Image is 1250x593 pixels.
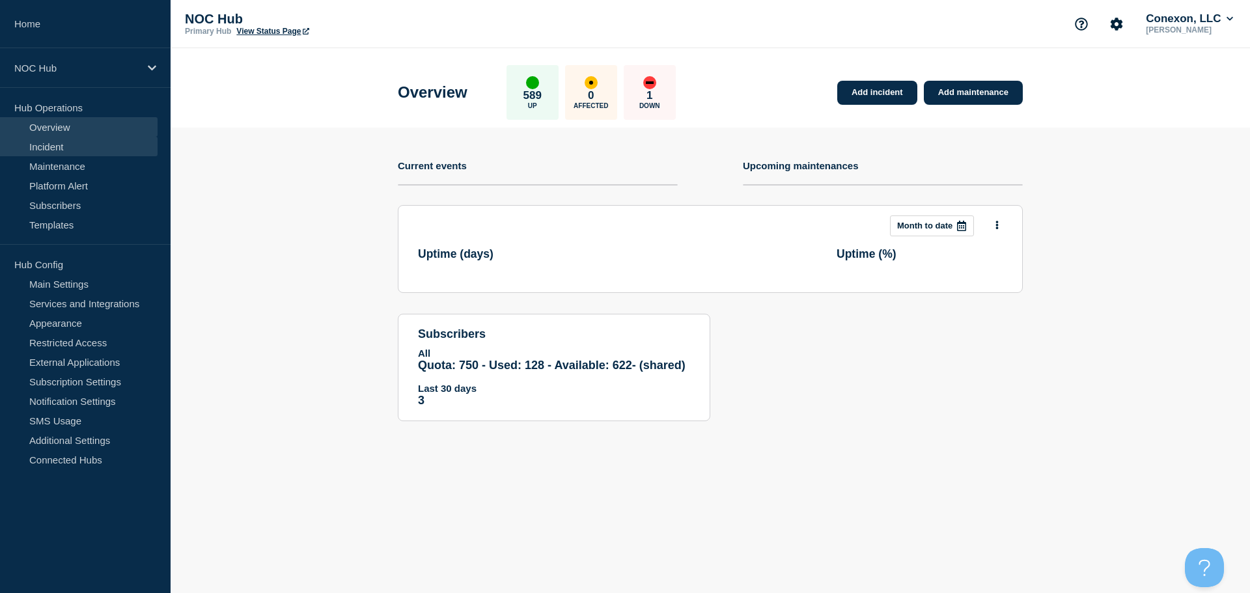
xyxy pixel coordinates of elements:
[646,89,652,102] p: 1
[418,359,686,372] span: Quota: 750 - Used: 128 - Available: 622 - (shared)
[398,83,467,102] h1: Overview
[1068,10,1095,38] button: Support
[1185,548,1224,587] iframe: Help Scout Beacon - Open
[418,247,493,261] h3: Uptime ( days )
[185,27,231,36] p: Primary Hub
[924,81,1023,105] a: Add maintenance
[585,76,598,89] div: affected
[837,81,917,105] a: Add incident
[643,76,656,89] div: down
[588,89,594,102] p: 0
[185,12,445,27] p: NOC Hub
[1103,10,1130,38] button: Account settings
[418,348,690,359] p: All
[574,102,608,109] p: Affected
[639,102,660,109] p: Down
[1143,25,1236,34] p: [PERSON_NAME]
[897,221,952,230] p: Month to date
[418,327,690,341] h4: subscribers
[14,62,139,74] p: NOC Hub
[743,160,859,171] h4: Upcoming maintenances
[236,27,309,36] a: View Status Page
[528,102,537,109] p: Up
[1143,12,1236,25] button: Conexon, LLC
[398,160,467,171] h4: Current events
[526,76,539,89] div: up
[418,383,690,394] p: Last 30 days
[837,247,896,261] h3: Uptime ( % )
[890,215,974,236] button: Month to date
[418,394,690,407] p: 3
[523,89,542,102] p: 589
